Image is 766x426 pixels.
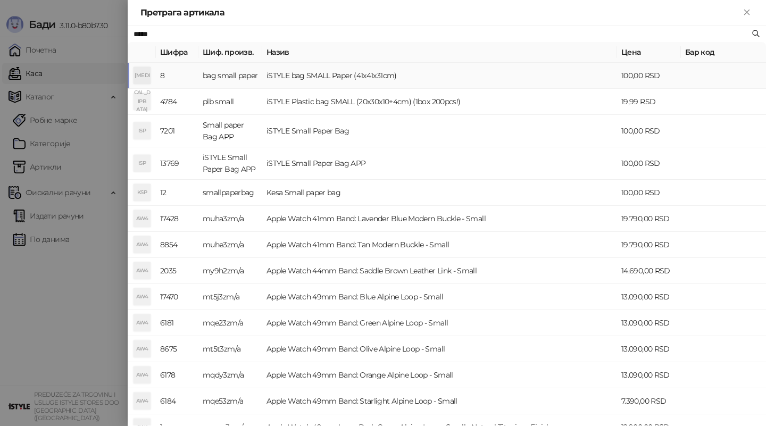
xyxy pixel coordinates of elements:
[134,340,151,357] div: AW4
[198,388,262,414] td: mqe53zm/a
[617,258,681,284] td: 14.690,00 RSD
[156,388,198,414] td: 6184
[140,6,740,19] div: Претрага артикала
[156,115,198,147] td: 7201
[617,115,681,147] td: 100,00 RSD
[134,210,151,227] div: AW4
[134,236,151,253] div: AW4
[617,232,681,258] td: 19.790,00 RSD
[198,336,262,362] td: mt5t3zm/a
[262,336,617,362] td: Apple Watch 49mm Band: Olive Alpine Loop - Small
[617,147,681,180] td: 100,00 RSD
[134,262,151,279] div: AW4
[262,258,617,284] td: Apple Watch 44mm Band: Saddle Brown Leather Link - Small
[617,206,681,232] td: 19.790,00 RSD
[198,63,262,89] td: bag small paper
[156,63,198,89] td: 8
[617,89,681,115] td: 19,99 RSD
[262,89,617,115] td: iSTYLE Plastic bag SMALL (20x30x10+4cm) (1box 200pcs!)
[156,284,198,310] td: 17470
[740,6,753,19] button: Close
[617,42,681,63] th: Цена
[617,388,681,414] td: 7.390,00 RSD
[134,67,151,84] div: [MEDICAL_DATA]
[262,388,617,414] td: Apple Watch 49mm Band: Starlight Alpine Loop - Small
[134,392,151,410] div: AW4
[134,288,151,305] div: AW4
[156,362,198,388] td: 6178
[617,284,681,310] td: 13.090,00 RSD
[198,115,262,147] td: Small paper Bag APP
[198,232,262,258] td: muhe3zm/a
[681,42,766,63] th: Бар код
[617,362,681,388] td: 13.090,00 RSD
[262,42,617,63] th: Назив
[198,310,262,336] td: mqe23zm/a
[134,155,151,172] div: ISP
[617,310,681,336] td: 13.090,00 RSD
[617,180,681,206] td: 100,00 RSD
[156,89,198,115] td: 4784
[134,366,151,383] div: AW4
[156,147,198,180] td: 13769
[262,63,617,89] td: iSTYLE bag SMALL Paper (41x41x31cm)
[156,258,198,284] td: 2035
[617,336,681,362] td: 13.090,00 RSD
[198,89,262,115] td: plb small
[156,180,198,206] td: 12
[262,147,617,180] td: iSTYLE Small Paper Bag APP
[156,310,198,336] td: 6181
[198,362,262,388] td: mqdy3zm/a
[156,232,198,258] td: 8854
[198,258,262,284] td: my9h2zm/a
[134,184,151,201] div: KSP
[262,284,617,310] td: Apple Watch 49mm Band: Blue Alpine Loop - Small
[262,115,617,147] td: iSTYLE Small Paper Bag
[262,206,617,232] td: Apple Watch 41mm Band: Lavender Blue Modern Buckle - Small
[262,180,617,206] td: Kesa Small paper bag
[156,336,198,362] td: 8675
[617,63,681,89] td: 100,00 RSD
[198,206,262,232] td: muha3zm/a
[198,42,262,63] th: Шиф. произв.
[262,362,617,388] td: Apple Watch 49mm Band: Orange Alpine Loop - Small
[134,122,151,139] div: ISP
[198,284,262,310] td: mt5j3zm/a
[198,180,262,206] td: smallpaperbag
[134,93,151,110] div: IPB
[262,232,617,258] td: Apple Watch 41mm Band: Tan Modern Buckle - Small
[156,206,198,232] td: 17428
[262,310,617,336] td: Apple Watch 49mm Band: Green Alpine Loop - Small
[156,42,198,63] th: Шифра
[134,314,151,331] div: AW4
[198,147,262,180] td: iSTYLE Small Paper Bag APP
